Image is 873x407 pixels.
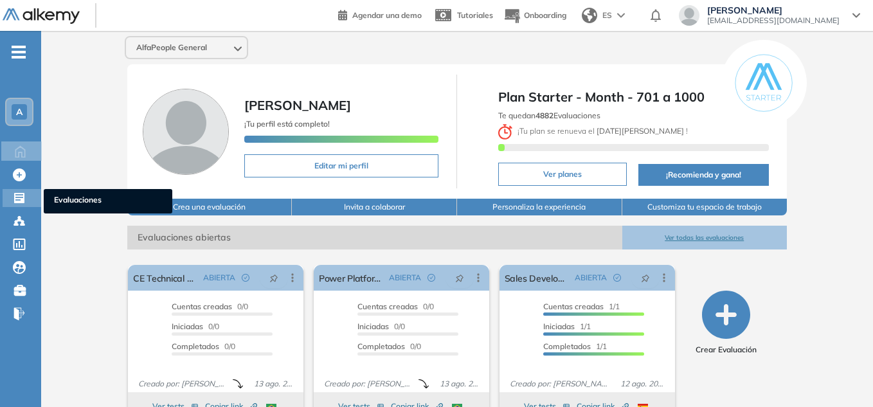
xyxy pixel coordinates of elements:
span: ¡Tu perfil está completo! [244,119,330,129]
span: 0/0 [172,302,248,311]
span: 0/0 [172,341,235,351]
span: Cuentas creadas [172,302,232,311]
span: Onboarding [524,10,566,20]
span: A [16,107,22,117]
button: Invita a colaborar [292,199,457,215]
span: ¡ Tu plan se renueva el ! [498,126,688,136]
a: CE Technical Architect - [GEOGRAPHIC_DATA] [133,265,198,291]
b: [DATE][PERSON_NAME] [595,126,686,136]
a: Sales Developer Representative [505,265,570,291]
button: Editar mi perfil [244,154,439,177]
span: 0/0 [172,321,219,331]
i: - [12,51,26,53]
span: [PERSON_NAME] [244,97,351,113]
span: 0/0 [357,302,434,311]
span: Completados [357,341,405,351]
button: Crear Evaluación [696,291,757,356]
img: clock-svg [498,124,512,140]
img: Foto de perfil [143,89,229,175]
img: arrow [617,13,625,18]
span: 0/0 [357,341,421,351]
span: 13 ago. 2025 [435,378,484,390]
span: Iniciadas [543,321,575,331]
span: [EMAIL_ADDRESS][DOMAIN_NAME] [707,15,840,26]
span: Completados [172,341,219,351]
span: ABIERTA [575,272,607,284]
span: Plan Starter - Month - 701 a 1000 [498,87,769,107]
span: Evaluaciones [54,194,162,208]
button: Onboarding [503,2,566,30]
b: 4882 [535,111,553,120]
span: check-circle [428,274,435,282]
span: [PERSON_NAME] [707,5,840,15]
span: Cuentas creadas [357,302,418,311]
span: Agendar una demo [352,10,422,20]
button: Ver todas las evaluaciones [622,226,788,249]
button: Ver planes [498,163,627,186]
span: 1/1 [543,341,607,351]
span: Evaluaciones abiertas [127,226,622,249]
span: Tutoriales [457,10,493,20]
span: 0/0 [357,321,405,331]
button: Customiza tu espacio de trabajo [622,199,788,215]
span: 12 ago. 2025 [615,378,670,390]
span: 1/1 [543,302,620,311]
span: AlfaPeople General [136,42,207,53]
span: Te quedan Evaluaciones [498,111,600,120]
button: ¡Recomienda y gana! [638,164,769,186]
span: check-circle [242,274,249,282]
button: pushpin [631,267,660,288]
button: pushpin [260,267,288,288]
span: Iniciadas [172,321,203,331]
span: Cuentas creadas [543,302,604,311]
span: Crear Evaluación [696,344,757,356]
span: ES [602,10,612,21]
img: world [582,8,597,23]
span: pushpin [269,273,278,283]
span: Creado por: [PERSON_NAME] [505,378,615,390]
span: Creado por: [PERSON_NAME] [133,378,233,390]
button: Personaliza la experiencia [457,199,622,215]
button: Crea una evaluación [127,199,292,215]
span: Creado por: [PERSON_NAME] [319,378,419,390]
span: Completados [543,341,591,351]
a: Agendar una demo [338,6,422,22]
span: ABIERTA [389,272,421,284]
span: ABIERTA [203,272,235,284]
span: 13 ago. 2025 [249,378,298,390]
img: Logo [3,8,80,24]
span: pushpin [455,273,464,283]
span: check-circle [613,274,621,282]
a: Power Platform Developer - [GEOGRAPHIC_DATA] [319,265,384,291]
span: 1/1 [543,321,591,331]
span: Iniciadas [357,321,389,331]
button: pushpin [446,267,474,288]
span: pushpin [641,273,650,283]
